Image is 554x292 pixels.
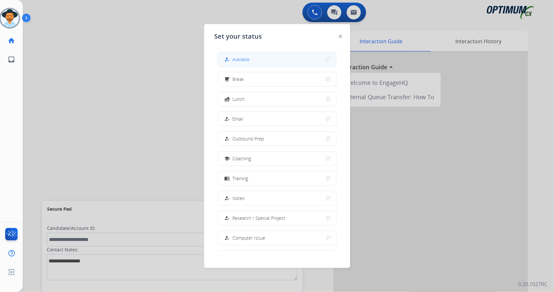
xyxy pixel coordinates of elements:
[224,57,230,62] mat-icon: how_to_reg
[218,152,336,166] button: Coaching
[224,195,230,201] mat-icon: how_to_reg
[339,35,342,38] img: close-button
[224,215,230,221] mat-icon: how_to_reg
[218,191,336,205] button: Notes
[224,235,230,241] mat-icon: how_to_reg
[233,175,248,182] span: Training
[233,56,250,63] span: Available
[233,155,251,162] span: Coaching
[7,56,15,63] mat-icon: inbox
[218,92,336,106] button: Lunch
[1,9,19,27] img: avatar
[233,135,264,142] span: Outbound Prep
[233,115,243,122] span: Email
[233,195,245,202] span: Notes
[218,251,336,265] button: Internet Issue
[518,280,548,288] p: 0.20.1027RC
[233,234,265,241] span: Computer Issue
[224,156,230,161] mat-icon: school
[224,96,230,102] mat-icon: fastfood
[215,32,262,41] span: Set your status
[218,211,336,225] button: Research / Special Project
[224,136,230,141] mat-icon: how_to_reg
[224,176,230,181] mat-icon: menu_book
[218,171,336,185] button: Training
[233,215,286,221] span: Research / Special Project
[218,112,336,126] button: Email
[218,132,336,146] button: Outbound Prep
[224,116,230,122] mat-icon: how_to_reg
[233,96,245,102] span: Lunch
[218,231,336,245] button: Computer Issue
[233,76,244,83] span: Break
[224,76,230,82] mat-icon: free_breakfast
[218,72,336,86] button: Break
[218,52,336,66] button: Available
[7,37,15,45] mat-icon: home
